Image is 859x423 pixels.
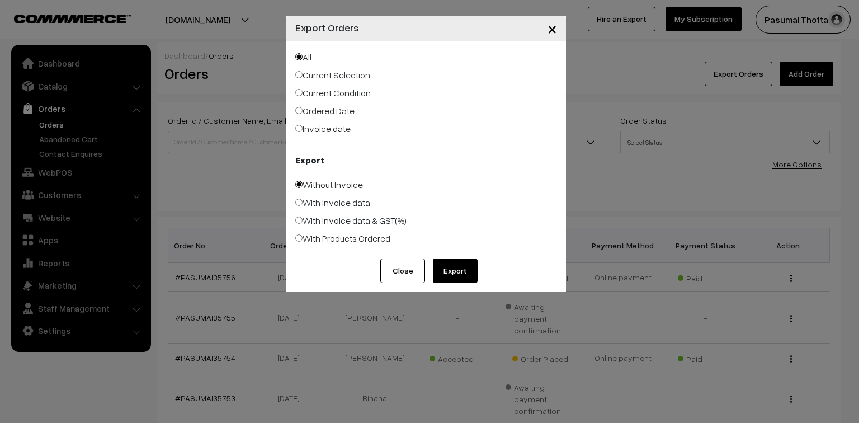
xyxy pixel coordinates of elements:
input: Ordered Date [295,107,303,114]
input: All [295,53,303,60]
input: With Invoice data [295,199,303,206]
input: With Invoice data & GST(%) [295,217,303,224]
b: Export [295,153,324,167]
label: With Products Ordered [295,232,390,245]
button: Close [380,258,425,283]
label: All [295,50,311,64]
input: Current Condition [295,89,303,96]
span: × [548,18,557,39]
label: Without Invoice [295,178,363,191]
input: With Products Ordered [295,234,303,242]
label: Invoice date [295,122,351,135]
input: Without Invoice [295,181,303,188]
input: Current Selection [295,71,303,78]
label: With Invoice data & GST(%) [295,214,407,227]
label: With Invoice data [295,196,370,209]
input: Invoice date [295,125,303,132]
button: Export [433,258,478,283]
button: Close [539,11,566,46]
label: Ordered Date [295,104,355,117]
label: Current Condition [295,86,371,100]
label: Current Selection [295,68,370,82]
h4: Export Orders [295,20,359,35]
